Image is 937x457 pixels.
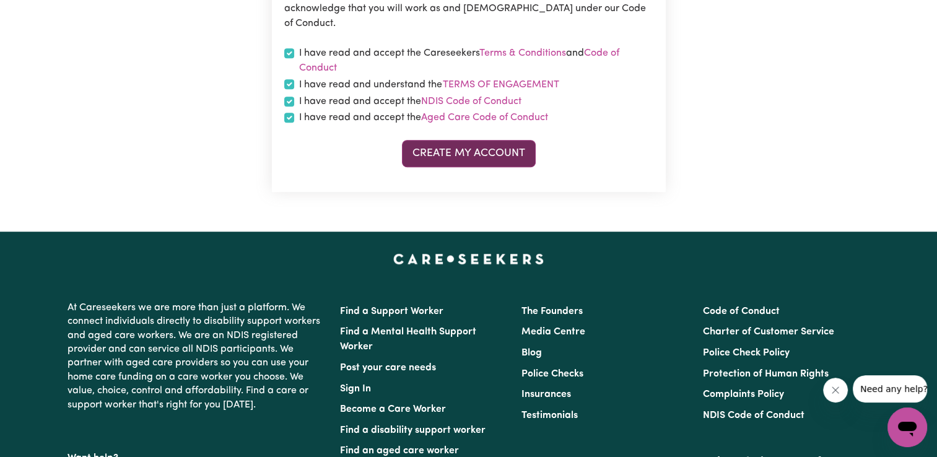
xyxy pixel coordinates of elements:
[887,407,927,447] iframe: Button to launch messaging window
[421,97,521,107] a: NDIS Code of Conduct
[340,307,443,316] a: Find a Support Worker
[703,369,829,379] a: Protection of Human Rights
[393,254,544,264] a: Careseekers home page
[340,404,446,414] a: Become a Care Worker
[479,48,566,58] a: Terms & Conditions
[299,46,653,76] label: I have read and accept the Careseekers and
[703,411,804,420] a: NDIS Code of Conduct
[340,425,486,435] a: Find a disability support worker
[340,327,476,352] a: Find a Mental Health Support Worker
[7,9,75,19] span: Need any help?
[340,384,371,394] a: Sign In
[421,113,548,123] a: Aged Care Code of Conduct
[703,307,780,316] a: Code of Conduct
[521,327,585,337] a: Media Centre
[521,390,571,399] a: Insurances
[402,140,536,167] button: Create My Account
[442,77,560,93] button: I have read and understand the
[521,369,583,379] a: Police Checks
[823,378,848,403] iframe: Close message
[703,327,834,337] a: Charter of Customer Service
[853,375,927,403] iframe: Message from company
[68,296,325,417] p: At Careseekers we are more than just a platform. We connect individuals directly to disability su...
[521,307,583,316] a: The Founders
[299,94,521,109] label: I have read and accept the
[340,363,436,373] a: Post your care needs
[703,390,784,399] a: Complaints Policy
[521,348,542,358] a: Blog
[299,48,619,73] a: Code of Conduct
[521,411,578,420] a: Testimonials
[340,446,459,456] a: Find an aged care worker
[299,110,548,125] label: I have read and accept the
[299,77,560,93] label: I have read and understand the
[703,348,790,358] a: Police Check Policy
